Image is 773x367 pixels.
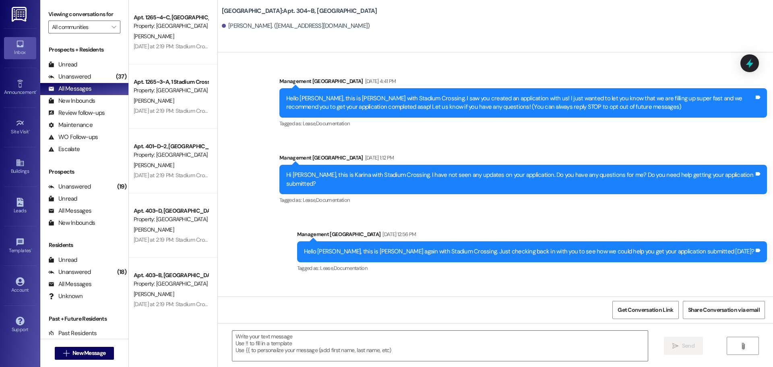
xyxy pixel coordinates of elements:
[4,156,36,178] a: Buildings
[4,195,36,217] a: Leads
[320,265,333,272] span: Lease ,
[688,306,760,314] span: Share Conversation via email
[48,207,91,215] div: All Messages
[304,247,754,256] div: Hello [PERSON_NAME], this is [PERSON_NAME] again with Stadium Crossing. Just checking back in wit...
[40,241,128,249] div: Residents
[52,21,107,33] input: All communities
[134,22,208,30] div: Property: [GEOGRAPHIC_DATA]
[363,153,394,162] div: [DATE] 1:12 PM
[48,268,91,276] div: Unanswered
[29,128,30,133] span: •
[303,197,316,203] span: Lease ,
[134,162,174,169] span: [PERSON_NAME]
[664,337,703,355] button: Send
[48,121,93,129] div: Maintenance
[48,145,80,153] div: Escalate
[222,7,377,15] b: [GEOGRAPHIC_DATA]: Apt. 304~B, [GEOGRAPHIC_DATA]
[48,85,91,93] div: All Messages
[48,182,91,191] div: Unanswered
[134,13,208,22] div: Apt. 1265~4~C, [GEOGRAPHIC_DATA]
[134,97,174,104] span: [PERSON_NAME]
[72,349,105,357] span: New Message
[115,266,128,278] div: (18)
[134,271,208,280] div: Apt. 403~B, [GEOGRAPHIC_DATA]
[740,343,746,349] i: 
[55,347,114,360] button: New Message
[316,120,350,127] span: Documentation
[279,194,767,206] div: Tagged as:
[612,301,678,319] button: Get Conversation Link
[134,280,208,288] div: Property: [GEOGRAPHIC_DATA]
[114,70,128,83] div: (37)
[279,77,767,88] div: Management [GEOGRAPHIC_DATA]
[286,94,754,112] div: Hello [PERSON_NAME], this is [PERSON_NAME] with Stadium Crossing. I saw you created an applicatio...
[303,120,316,127] span: Lease ,
[48,256,77,264] div: Unread
[380,230,416,238] div: [DATE] 12:56 PM
[683,301,765,319] button: Share Conversation via email
[48,60,77,69] div: Unread
[48,292,83,301] div: Unknown
[297,230,767,241] div: Management [GEOGRAPHIC_DATA]
[48,8,120,21] label: Viewing conversations for
[134,207,208,215] div: Apt. 403~D, [GEOGRAPHIC_DATA]
[279,118,767,129] div: Tagged as:
[134,33,174,40] span: [PERSON_NAME]
[40,46,128,54] div: Prospects + Residents
[4,116,36,138] a: Site Visit •
[4,275,36,297] a: Account
[115,180,128,193] div: (19)
[48,73,91,81] div: Unanswered
[48,195,77,203] div: Unread
[222,22,370,30] div: [PERSON_NAME]. ([EMAIL_ADDRESS][DOMAIN_NAME])
[48,133,98,141] div: WO Follow-ups
[40,315,128,323] div: Past + Future Residents
[63,350,69,357] i: 
[134,142,208,151] div: Apt. 401~D~2, [GEOGRAPHIC_DATA]
[316,197,350,203] span: Documentation
[112,24,116,30] i: 
[279,153,767,165] div: Management [GEOGRAPHIC_DATA]
[134,151,208,159] div: Property: [GEOGRAPHIC_DATA]
[134,226,174,233] span: [PERSON_NAME]
[48,109,105,117] div: Review follow-ups
[334,265,368,272] span: Documentation
[134,290,174,298] span: [PERSON_NAME]
[48,219,95,227] div: New Inbounds
[48,280,91,288] div: All Messages
[286,171,754,188] div: Hi [PERSON_NAME], this is Karina with Stadium Crossing. I have not seen any updates on your appli...
[48,329,97,338] div: Past Residents
[682,342,694,350] span: Send
[31,247,32,252] span: •
[672,343,678,349] i: 
[4,37,36,59] a: Inbox
[618,306,673,314] span: Get Conversation Link
[134,215,208,224] div: Property: [GEOGRAPHIC_DATA]
[363,77,396,85] div: [DATE] 4:41 PM
[4,314,36,336] a: Support
[134,78,208,86] div: Apt. 1265~3~A, 1 Stadium Crossing
[36,88,37,94] span: •
[134,86,208,95] div: Property: [GEOGRAPHIC_DATA]
[4,235,36,257] a: Templates •
[12,7,28,22] img: ResiDesk Logo
[40,168,128,176] div: Prospects
[297,262,767,274] div: Tagged as:
[48,97,95,105] div: New Inbounds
